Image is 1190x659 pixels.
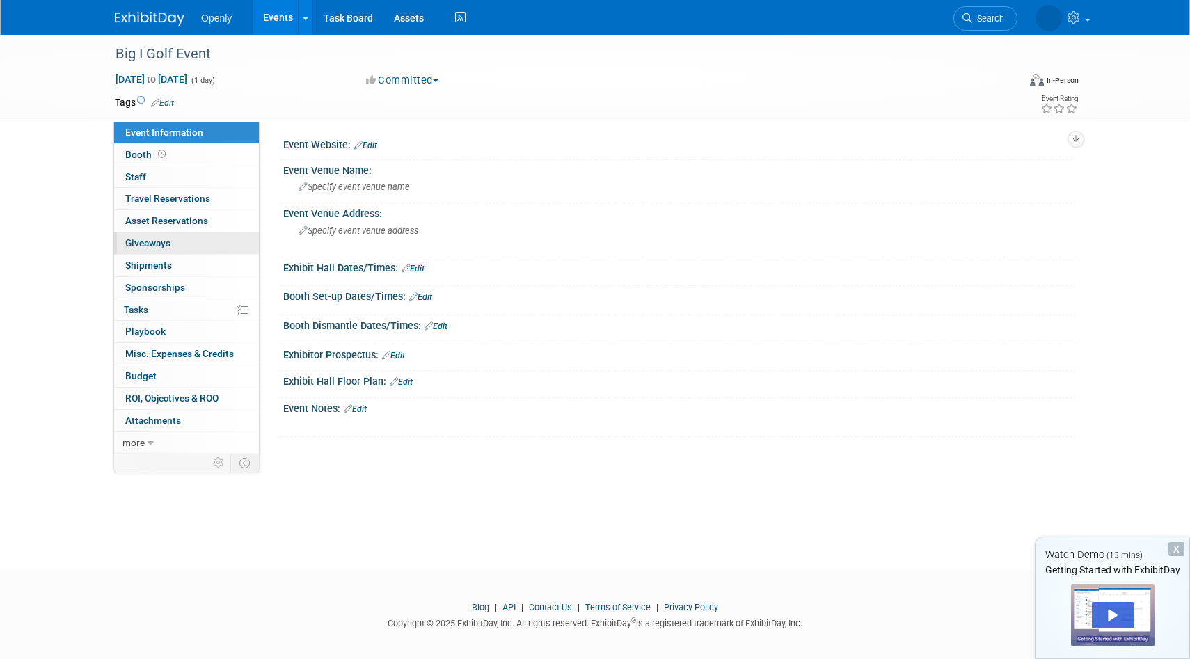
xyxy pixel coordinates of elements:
[115,95,174,109] td: Tags
[114,343,259,365] a: Misc. Expenses & Credits
[114,277,259,299] a: Sponsorships
[1168,542,1184,556] div: Dismiss
[631,617,636,624] sup: ®
[114,166,259,188] a: Staff
[344,404,367,414] a: Edit
[151,98,174,108] a: Edit
[1030,74,1044,86] img: Format-Inperson.png
[283,203,1075,221] div: Event Venue Address:
[125,215,208,226] span: Asset Reservations
[283,371,1075,389] div: Exhibit Hall Floor Plan:
[125,282,185,293] span: Sponsorships
[114,210,259,232] a: Asset Reservations
[972,13,1004,24] span: Search
[114,299,259,321] a: Tasks
[125,149,168,160] span: Booth
[283,134,1075,152] div: Event Website:
[155,149,168,159] span: Booth not reserved yet
[114,144,259,166] a: Booth
[145,74,158,85] span: to
[653,602,662,612] span: |
[1036,548,1189,562] div: Watch Demo
[125,370,157,381] span: Budget
[114,188,259,209] a: Travel Reservations
[491,602,500,612] span: |
[283,286,1075,304] div: Booth Set-up Dates/Times:
[935,72,1079,93] div: Event Format
[125,415,181,426] span: Attachments
[1036,563,1189,577] div: Getting Started with ExhibitDay
[115,73,188,86] span: [DATE] [DATE]
[125,326,166,337] span: Playbook
[664,602,718,612] a: Privacy Policy
[1092,602,1134,628] div: Play
[125,193,210,204] span: Travel Reservations
[518,602,527,612] span: |
[114,321,259,342] a: Playbook
[114,255,259,276] a: Shipments
[574,602,583,612] span: |
[283,344,1075,363] div: Exhibitor Prospectus:
[114,365,259,387] a: Budget
[472,602,489,612] a: Blog
[361,73,444,88] button: Committed
[953,6,1017,31] a: Search
[114,122,259,143] a: Event Information
[114,410,259,431] a: Attachments
[502,602,516,612] a: API
[283,315,1075,333] div: Booth Dismantle Dates/Times:
[124,304,148,315] span: Tasks
[114,432,259,454] a: more
[354,141,377,150] a: Edit
[390,377,413,387] a: Edit
[114,388,259,409] a: ROI, Objectives & ROO
[207,454,231,472] td: Personalize Event Tab Strip
[299,225,418,236] span: Specify event venue address
[283,398,1075,416] div: Event Notes:
[125,392,219,404] span: ROI, Objectives & ROO
[111,42,997,67] div: Big I Golf Event
[1040,95,1078,102] div: Event Rating
[125,237,170,248] span: Giveaways
[283,257,1075,276] div: Exhibit Hall Dates/Times:
[382,351,405,360] a: Edit
[1106,550,1143,560] span: (13 mins)
[125,127,203,138] span: Event Information
[122,437,145,448] span: more
[409,292,432,302] a: Edit
[190,76,215,85] span: (1 day)
[1036,5,1062,31] img: Tina Towers
[299,182,410,192] span: Specify event venue name
[125,260,172,271] span: Shipments
[125,171,146,182] span: Staff
[585,602,651,612] a: Terms of Service
[425,321,447,331] a: Edit
[1046,75,1079,86] div: In-Person
[201,13,232,24] span: Openly
[231,454,260,472] td: Toggle Event Tabs
[283,160,1075,177] div: Event Venue Name:
[114,232,259,254] a: Giveaways
[115,12,184,26] img: ExhibitDay
[402,264,425,273] a: Edit
[125,348,234,359] span: Misc. Expenses & Credits
[529,602,572,612] a: Contact Us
